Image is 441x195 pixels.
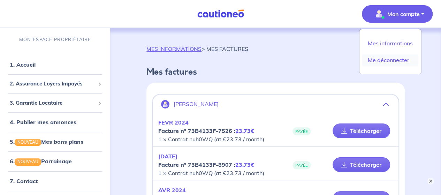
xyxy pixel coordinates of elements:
button: illu_account_valid_menu.svgMon compte [362,5,433,23]
p: 1 × Contrat nuh0WQ (at €23.73 / month) [158,152,275,177]
p: > MES FACTURES [146,45,248,53]
button: × [427,178,434,185]
button: [PERSON_NAME] [153,96,398,113]
a: 6.NOUVEAUParrainage [10,158,72,165]
a: Télécharger [333,157,390,172]
a: 1. Accueil [10,61,36,68]
span: PAYÉE [292,127,311,135]
span: PAYÉE [292,161,311,169]
p: Mon compte [387,10,420,18]
a: Télécharger [333,123,390,138]
strong: Facture nº 73B4133F-8907 : [158,161,254,168]
h4: Mes factures [146,67,405,77]
p: [PERSON_NAME] [174,101,219,107]
strong: Facture nº 73B4133F-7526 : [158,127,254,134]
div: 5.NOUVEAUMes bons plans [3,135,107,149]
img: Cautioneo [195,9,247,18]
a: MES INFORMATIONS [146,45,202,52]
em: 23.73€ [235,161,254,168]
a: 4. Publier mes annonces [10,119,76,126]
em: [DATE] [158,153,177,160]
div: 4. Publier mes annonces [3,115,107,129]
a: 5.NOUVEAUMes bons plans [10,138,83,145]
div: 2. Assurance Loyers Impayés [3,77,107,91]
div: 6.NOUVEAUParrainage [3,154,107,168]
a: Mes informations [362,38,418,49]
img: illu_account.svg [161,100,169,108]
p: MON ESPACE PROPRIÉTAIRE [19,36,91,43]
div: 3. Garantie Locataire [3,96,107,110]
span: 2. Assurance Loyers Impayés [10,80,95,88]
div: 1. Accueil [3,58,107,72]
img: illu_account_valid_menu.svg [373,8,385,20]
a: Me déconnecter [362,54,418,66]
div: illu_account_valid_menu.svgMon compte [359,29,421,74]
span: 3. Garantie Locataire [10,99,95,107]
p: 1 × Contrat nuh0WQ (at €23.73 / month) [158,118,275,143]
em: 23.73€ [235,127,254,134]
em: FEVR 2024 [158,119,189,126]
